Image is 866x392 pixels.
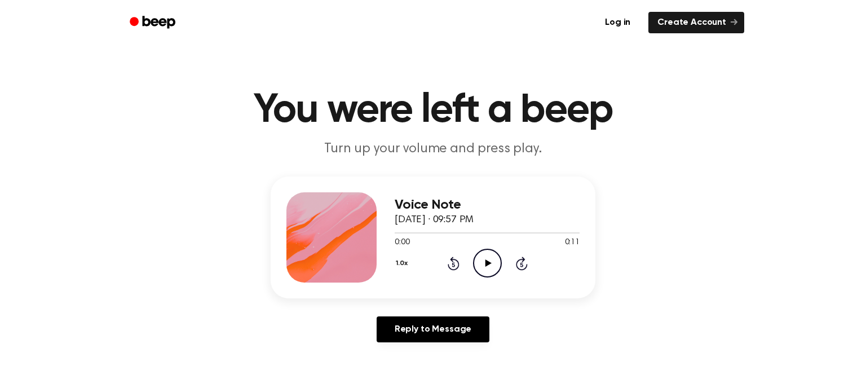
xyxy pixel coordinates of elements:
p: Turn up your volume and press play. [216,140,649,158]
span: 0:00 [395,237,409,249]
a: Log in [594,10,642,36]
h1: You were left a beep [144,90,722,131]
span: 0:11 [565,237,580,249]
h3: Voice Note [395,197,580,213]
button: 1.0x [395,254,412,273]
a: Beep [122,12,185,34]
a: Create Account [648,12,744,33]
span: [DATE] · 09:57 PM [395,215,474,225]
a: Reply to Message [377,316,489,342]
